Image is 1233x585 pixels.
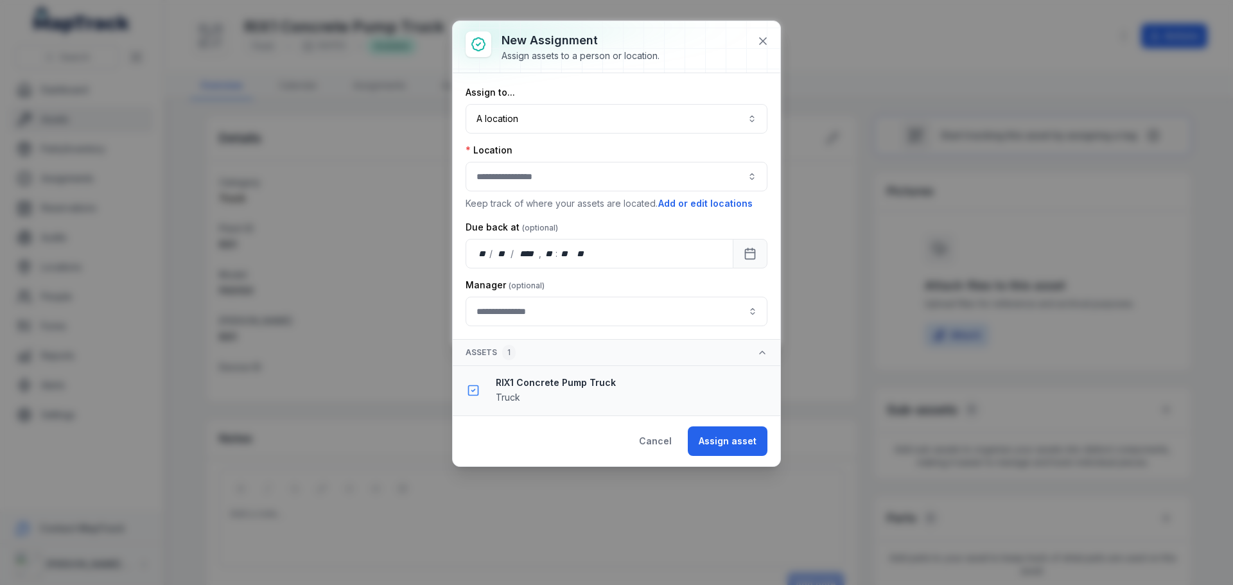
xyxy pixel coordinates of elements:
[555,247,559,260] div: :
[496,376,769,389] strong: RIX1 Concrete Pump Truck
[466,279,545,292] label: Manager
[574,247,588,260] div: am/pm,
[466,196,767,211] p: Keep track of where your assets are located.
[502,31,660,49] h3: New assignment
[466,345,516,360] span: Assets
[543,247,555,260] div: hour,
[502,345,516,360] div: 1
[658,196,753,211] button: Add or edit locations
[502,49,660,62] div: Assign assets to a person or location.
[489,247,494,260] div: /
[453,340,780,366] button: Assets1
[466,104,767,134] button: A location
[688,426,767,456] button: Assign asset
[733,239,767,268] button: Calendar
[496,392,520,403] span: Truck
[477,247,489,260] div: day,
[559,247,572,260] div: minute,
[466,144,512,157] label: Location
[466,221,558,234] label: Due back at
[466,297,767,326] input: assignment-add:cf[907ad3fd-eed4-49d8-ad84-d22efbadc5a5]-label
[539,247,543,260] div: ,
[628,426,683,456] button: Cancel
[511,247,515,260] div: /
[494,247,511,260] div: month,
[466,86,515,99] label: Assign to...
[515,247,539,260] div: year,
